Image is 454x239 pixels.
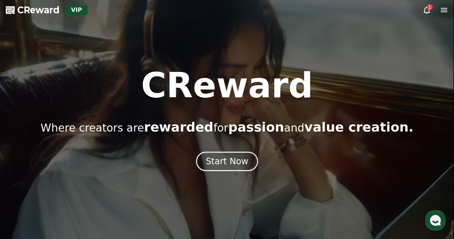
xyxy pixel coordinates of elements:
div: 1 [427,4,432,10]
span: Messages [60,190,81,196]
span: Home [18,190,31,196]
div: Start Now [206,156,248,167]
button: Start Now [196,152,258,171]
a: Messages [47,179,93,197]
span: passion [228,120,284,134]
p: Where creators are for and [41,120,413,134]
span: Settings [106,190,124,196]
div: VIP [65,5,88,15]
a: Start Now [196,159,258,166]
span: value creation. [304,120,413,134]
a: Home [2,179,47,197]
span: CReward [17,4,60,16]
a: CReward [6,4,60,16]
a: Settings [93,179,138,197]
span: rewarded [144,120,213,134]
h1: CReward [141,68,313,103]
a: 1 [422,6,431,14]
